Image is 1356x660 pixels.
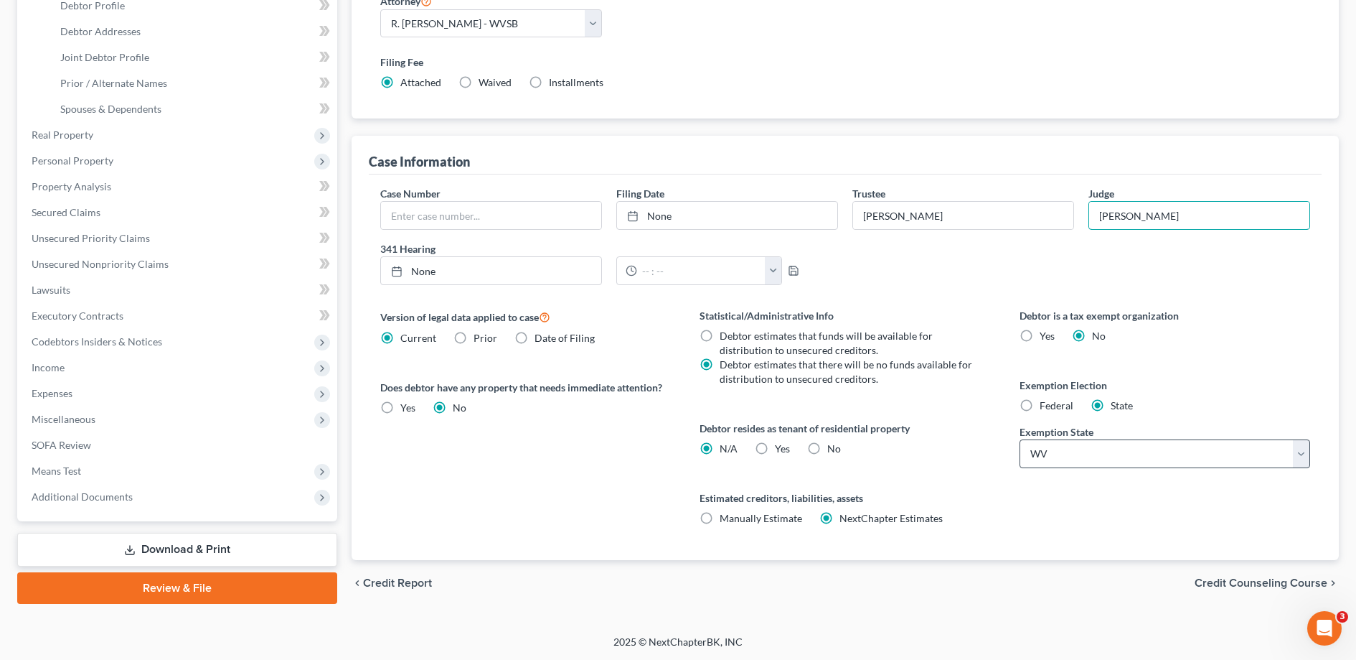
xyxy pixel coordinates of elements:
[32,335,162,348] span: Codebtors Insiders & Notices
[373,241,845,256] label: 341 Hearing
[1337,611,1348,623] span: 3
[20,174,337,200] a: Property Analysis
[1111,399,1133,412] span: State
[853,202,1073,229] input: --
[20,277,337,303] a: Lawsuits
[20,200,337,226] a: Secured Claims
[1020,378,1311,393] label: Exemption Election
[60,25,141,37] span: Debtor Addresses
[32,284,70,296] span: Lawsuits
[1020,424,1093,440] label: Exemption State
[32,180,111,192] span: Property Analysis
[32,206,100,218] span: Secured Claims
[1089,202,1309,229] input: --
[17,533,337,567] a: Download & Print
[535,332,595,344] span: Date of Filing
[20,432,337,458] a: SOFA Review
[49,96,337,122] a: Spouses & Dependents
[32,491,133,503] span: Additional Documents
[380,55,1311,70] label: Filing Fee
[617,202,837,229] a: None
[720,330,933,356] span: Debtor estimates that funds will be available for distribution to unsecured creditors.
[60,103,161,115] span: Spouses & Dependents
[60,51,149,63] span: Joint Debtor Profile
[49,45,337,70] a: Joint Debtor Profile
[1020,308,1311,323] label: Debtor is a tax exempt organization
[32,465,81,477] span: Means Test
[32,232,150,244] span: Unsecured Priority Claims
[369,153,470,170] div: Case Information
[381,257,601,284] a: None
[32,310,123,322] span: Executory Contracts
[49,70,337,96] a: Prior / Alternate Names
[20,226,337,251] a: Unsecured Priority Claims
[380,308,672,325] label: Version of legal data applied to case
[32,387,72,399] span: Expenses
[32,258,169,270] span: Unsecured Nonpriority Claims
[1040,330,1055,342] span: Yes
[1307,611,1342,646] iframe: Intercom live chat
[720,512,802,524] span: Manually Estimate
[20,303,337,329] a: Executory Contracts
[616,186,664,201] label: Filing Date
[839,512,943,524] span: NextChapter Estimates
[32,413,95,425] span: Miscellaneous
[720,358,972,385] span: Debtor estimates that there will be no funds available for distribution to unsecured creditors.
[453,401,466,414] span: No
[827,442,841,455] span: No
[352,577,363,589] i: chevron_left
[479,76,512,88] span: Waived
[700,421,991,436] label: Debtor resides as tenant of residential property
[474,332,497,344] span: Prior
[17,572,337,604] a: Review & File
[400,76,441,88] span: Attached
[549,76,603,88] span: Installments
[700,308,991,323] label: Statistical/Administrative Info
[775,442,790,455] span: Yes
[363,577,432,589] span: Credit Report
[32,129,93,141] span: Real Property
[852,186,885,201] label: Trustee
[400,401,415,414] span: Yes
[49,19,337,45] a: Debtor Addresses
[352,577,432,589] button: chevron_left Credit Report
[60,77,167,89] span: Prior / Alternate Names
[1040,399,1073,412] span: Federal
[1195,577,1327,589] span: Credit Counseling Course
[1092,330,1106,342] span: No
[20,251,337,277] a: Unsecured Nonpriority Claims
[1195,577,1339,589] button: Credit Counseling Course chevron_right
[720,442,738,455] span: N/A
[380,380,672,395] label: Does debtor have any property that needs immediate attention?
[381,202,601,229] input: Enter case number...
[700,491,991,506] label: Estimated creditors, liabilities, assets
[637,257,766,284] input: -- : --
[32,361,65,373] span: Income
[32,154,113,167] span: Personal Property
[1088,186,1114,201] label: Judge
[1327,577,1339,589] i: chevron_right
[400,332,436,344] span: Current
[380,186,441,201] label: Case Number
[32,439,91,451] span: SOFA Review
